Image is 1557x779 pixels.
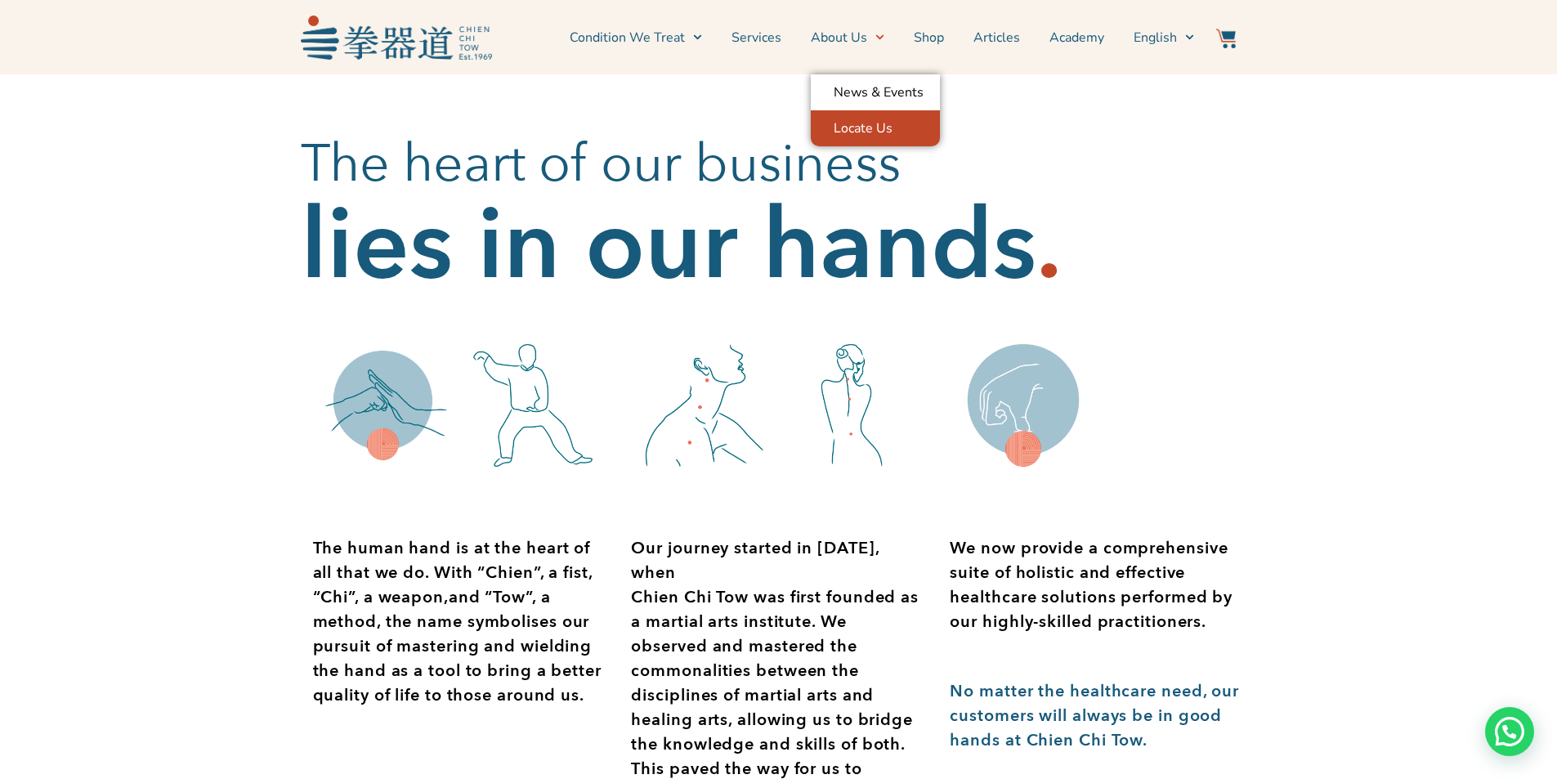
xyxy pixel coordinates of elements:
p: No matter the healthcare need, our customers will always be in good hands at Chien Chi Tow. [950,679,1244,753]
a: Condition We Treat [570,17,702,58]
div: Page 1 [950,536,1244,634]
img: Website Icon-03 [1216,29,1236,48]
h2: lies in our hands [301,213,1036,279]
span: English [1134,28,1177,47]
div: Page 1 [950,679,1244,753]
a: Services [732,17,781,58]
a: News & Events [811,74,940,110]
a: English [1134,17,1194,58]
nav: Menu [500,17,1195,58]
a: Locate Us [811,110,940,146]
p: We now provide a comprehensive suite of holistic and effective healthcare solutions performed by ... [950,536,1244,634]
a: Academy [1049,17,1104,58]
a: Articles [973,17,1020,58]
a: Shop [914,17,944,58]
p: The human hand is at the heart of all that we do. With “Chien”, a fist, “Chi”, a weapon,and “Tow”... [313,536,607,708]
h2: . [1036,213,1062,279]
ul: About Us [811,74,940,146]
div: Page 1 [313,536,607,708]
a: About Us [811,17,884,58]
h2: The heart of our business [301,132,1257,197]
